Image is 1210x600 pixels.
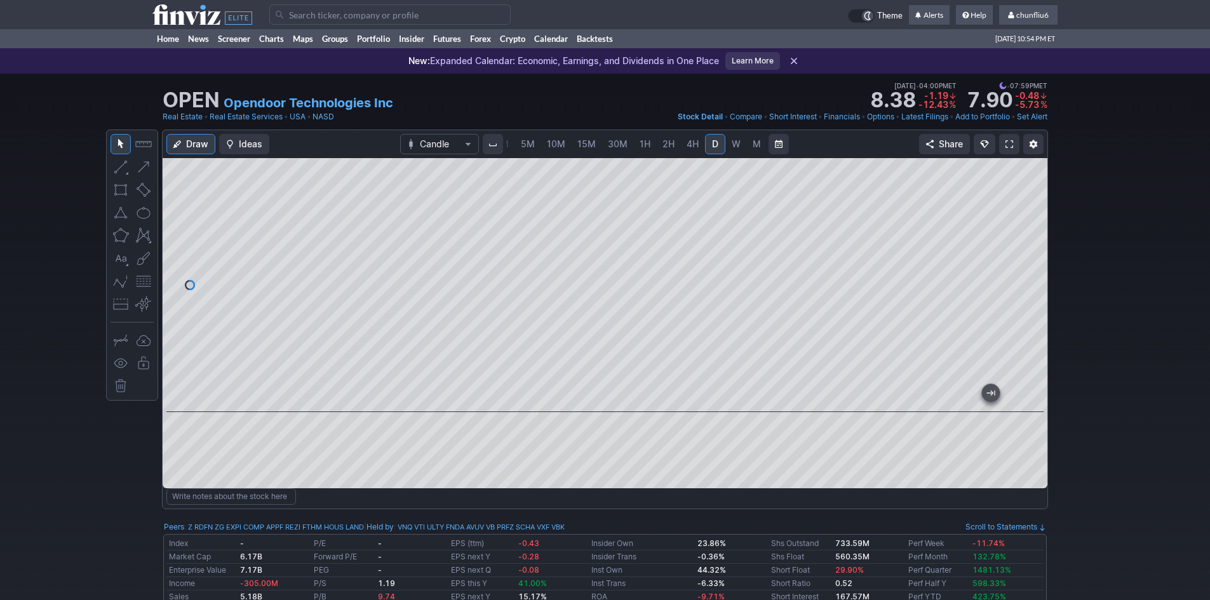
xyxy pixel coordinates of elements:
span: -12.43 [918,99,948,110]
strong: 8.38 [870,90,916,110]
button: Ideas [219,134,269,154]
button: Hide drawings [111,353,131,373]
a: Groups [318,29,353,48]
a: 2H [657,134,680,154]
span: Share [939,138,963,150]
td: EPS next Y [448,550,515,564]
button: Ellipse [133,203,154,223]
a: 0.52 [835,578,852,588]
span: -305.00M [240,578,278,588]
a: Insider [394,29,429,48]
a: SCHA [516,521,535,533]
td: EPS next Q [448,564,515,577]
span: D [712,138,718,149]
button: Chart Settings [1023,134,1044,154]
button: Rectangle [111,180,131,200]
a: Fullscreen [999,134,1019,154]
b: 733.59M [835,538,870,548]
h1: OPEN [163,90,220,110]
button: Share [919,134,970,154]
div: | : [364,521,565,533]
a: Add to Portfolio [955,110,1010,123]
button: Rotated rectangle [133,180,154,200]
span: • [724,110,729,123]
span: -11.74% [972,538,1005,548]
button: Text [111,248,131,269]
a: HOUS [324,521,344,533]
td: Perf Month [906,550,970,564]
a: Real Estate [163,110,203,123]
button: Fibonacci retracements [133,271,154,291]
span: % [949,99,956,110]
b: 560.35M [835,552,870,561]
a: Opendoor Technologies Inc [224,94,393,112]
span: [DATE] 04:00PM ET [894,80,957,91]
b: - [378,552,382,561]
a: chunfliu6 [999,5,1058,25]
a: VTI [414,521,425,533]
span: -0.08 [518,565,539,575]
button: Jump to the most recent bar [982,384,1000,402]
a: RDFN [194,521,213,533]
span: M [753,138,761,149]
a: 29.90% [835,565,864,575]
a: ZG [215,521,224,533]
button: Lock drawings [133,353,154,373]
button: Measure [133,134,154,154]
button: Anchored VWAP [133,294,154,314]
a: Stock Detail [678,110,723,123]
small: - [240,538,244,548]
a: Forex [466,29,495,48]
a: Financials [824,110,860,123]
a: PRFZ [497,521,514,533]
td: P/S [311,577,375,590]
button: Triangle [111,203,131,223]
a: Z [188,521,192,533]
a: Theme [848,9,903,23]
span: % [1040,99,1047,110]
span: 132.78% [972,552,1006,561]
td: Index [166,537,238,550]
button: Draw [166,134,215,154]
span: • [1011,110,1016,123]
span: • [861,110,866,123]
b: 23.86% [697,538,726,548]
span: • [763,110,768,123]
a: USA [290,110,306,123]
td: Insider Own [589,537,695,550]
a: Crypto [495,29,530,48]
b: - [378,565,382,575]
button: Interval [483,134,503,154]
a: 1H [634,134,656,154]
a: Compare [730,110,762,123]
span: Draw [186,138,208,150]
b: 1.19 [378,578,395,588]
td: Perf Quarter [906,564,970,577]
button: Drawing mode: Single [111,330,131,350]
td: Enterprise Value [166,564,238,577]
a: Short Interest [769,110,817,123]
span: -1.19 [924,90,948,101]
a: Options [867,110,894,123]
span: Theme [877,9,903,23]
a: 10M [541,134,571,154]
a: Scroll to Statements [965,522,1046,531]
span: Candle [420,138,459,150]
a: Held by [366,522,394,531]
strong: 7.90 [967,90,1012,110]
a: 30M [602,134,633,154]
a: VNQ [398,521,412,533]
button: Brush [133,248,154,269]
button: Range [769,134,789,154]
b: 6.17B [240,552,262,561]
span: 4H [687,138,699,149]
button: Line [111,157,131,177]
span: -0.28 [518,552,539,561]
a: APPF [266,521,283,533]
button: Remove all drawings [111,376,131,396]
span: • [950,110,954,123]
span: chunfliu6 [1016,10,1049,20]
button: Drawings autosave: Off [133,330,154,350]
td: PEG [311,564,375,577]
